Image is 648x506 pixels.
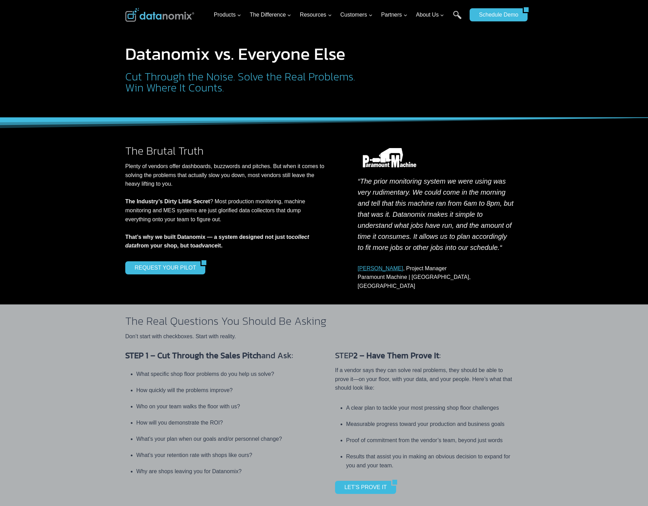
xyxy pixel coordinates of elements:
[125,234,309,249] em: collect data
[125,234,309,249] strong: That’s why we built Datanomix — a system designed not just to from your shop, but to it.
[358,265,403,271] a: [PERSON_NAME]
[136,415,307,431] li: How will you demonstrate the ROI?
[335,349,514,362] h3: STEP :
[346,403,514,416] li: A clear plan to tackle your most pressing shop floor challenges
[300,10,332,19] span: Resources
[125,315,517,327] h2: The Real Questions You Should Be Asking
[125,162,327,250] p: Plenty of vendors offer dashboards, buzzwords and pitches. But when it comes to solving the probl...
[381,10,407,19] span: Partners
[416,10,444,19] span: About Us
[250,10,292,19] span: The Difference
[453,11,462,26] a: Search
[136,366,307,382] li: What specific shop floor problems do you help us solve?
[196,243,218,249] em: advance
[136,463,307,479] li: Why are shops leaving you for Datanomix?
[125,198,210,204] strong: The Industry’s Dirty Little Secret
[136,431,307,447] li: What’s your plan when our goals and/or personnel change?
[125,8,194,22] img: Datanomix
[125,349,261,361] strong: STEP 1 – Cut Through the Sales Pitch
[335,481,391,494] a: LET’S PROVE IT
[125,261,200,274] a: REQUEST YOUR PILOT
[346,432,514,448] li: Proof of commitment from the vendor’s team, beyond just words
[125,349,307,362] h3: and Ask:
[470,8,523,21] a: Schedule Demo
[211,4,467,26] nav: Primary Navigation
[353,349,439,361] strong: 2 – Have Them Prove It
[125,45,358,62] h1: Datanomix vs. Everyone Else
[346,416,514,432] li: Measurable progress toward your production and business goals
[136,447,307,463] li: What’s your retention rate with shops like ours?
[125,332,517,341] p: Don’t start with checkboxes. Start with reality.
[125,71,358,93] h2: Cut Through the Noise. Solve the Real Problems. Win Where It Counts.
[358,177,513,251] em: “The prior monitoring system we were using was very rudimentary. We could come in the morning and...
[340,10,372,19] span: Customers
[136,382,307,398] li: How quickly will the problems improve?
[214,10,241,19] span: Products
[136,398,307,415] li: Who on your team walks the floor with us?
[358,148,421,167] img: Datanomix Customer - Paramount Machine
[358,264,514,291] p: , Project Manager Paramount Machine | [GEOGRAPHIC_DATA], [GEOGRAPHIC_DATA]
[125,145,327,156] h2: The Brutal Truth
[346,448,514,470] li: Results that assist you in making an obvious decision to expand for you and your team.
[335,366,514,392] p: If a vendor says they can solve real problems, they should be able to prove it—on your floor, wit...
